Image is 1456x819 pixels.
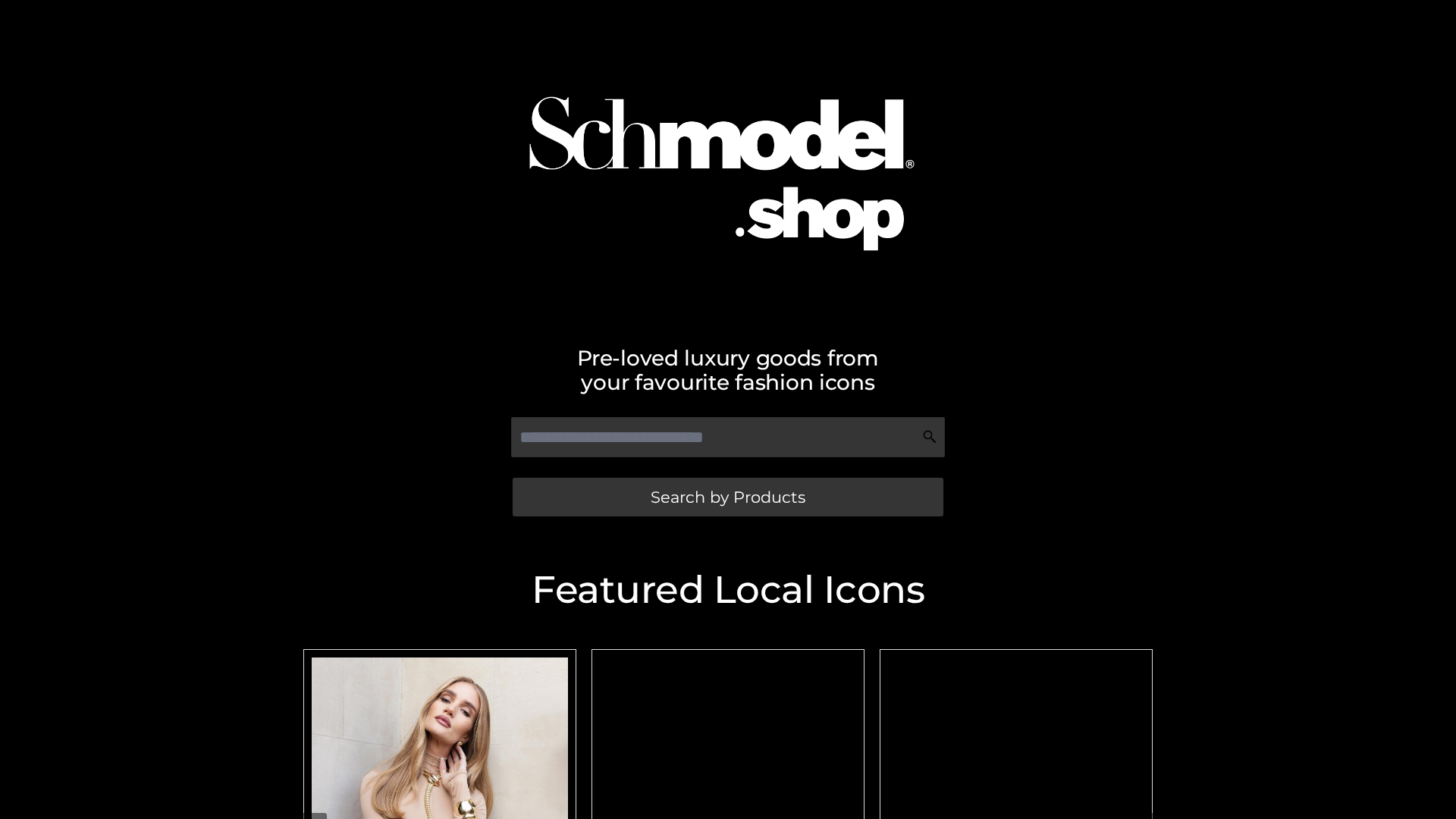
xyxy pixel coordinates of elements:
h2: Featured Local Icons​ [296,571,1160,609]
img: Search Icon [922,429,937,444]
span: Search by Products [651,489,805,505]
h2: Pre-loved luxury goods from your favourite fashion icons [296,346,1160,394]
a: Search by Products [513,478,943,516]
